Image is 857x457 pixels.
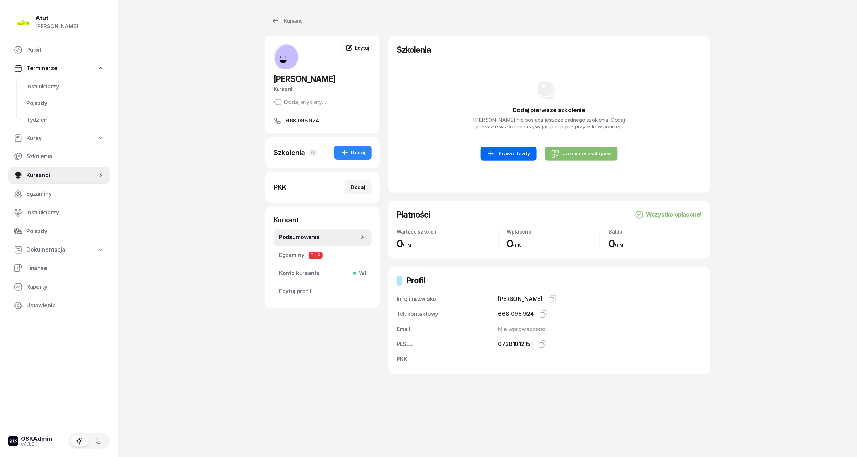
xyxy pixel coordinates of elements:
a: Ustawienia [8,297,110,314]
h2: Szkolenia [397,44,702,56]
a: Edytuj profil [274,283,372,300]
a: Tydzień [21,112,110,128]
span: Finanse [26,264,104,273]
div: Kursant [274,85,372,94]
a: Edytuj [341,42,374,54]
div: Jazdy doszkalające [551,150,611,158]
a: Finanse [8,260,110,277]
span: Kursanci [26,171,97,180]
span: Ustawienia [26,301,104,310]
small: PLN [401,242,411,249]
a: Pulpit [8,42,110,58]
p: [PERSON_NAME] nie posiada jeszcze żadnego szoklenia. Dodaj pierwsze wszkolenie używając jednego z... [471,117,627,130]
a: Terminarze [8,60,110,76]
div: 0 [397,237,498,250]
div: PKK [397,355,498,364]
a: Raporty [8,279,110,295]
div: OSKAdmin [21,436,52,442]
h3: Dodaj pierwsze szkolenie [397,105,702,115]
div: 0 [609,237,702,250]
span: Edytuj [355,45,369,51]
div: PKK [274,183,287,192]
span: Konto kursanta [279,269,366,278]
div: 668 095 924 [498,310,534,319]
div: [PERSON_NAME] [35,22,78,31]
img: logo-xs-dark@2x.png [8,436,18,446]
span: Terminarze [26,64,57,73]
span: Imię i nazwisko [397,295,436,302]
span: Raporty [26,282,104,291]
a: Kursanci [265,14,310,28]
h2: Profil [406,275,425,286]
a: Konto kursantaWł [274,265,372,282]
span: Tydzień [26,116,104,125]
div: Saldo [609,229,702,235]
span: Podsumowanie [279,233,359,242]
div: Dodaj [351,183,365,192]
span: [PERSON_NAME] [274,74,335,84]
span: Egzaminy [279,251,366,260]
h2: Płatności [397,209,430,220]
a: Instruktorzy [21,78,110,95]
div: 07281012151 [498,340,533,349]
span: [PERSON_NAME] [498,295,543,302]
a: Instruktorzy [8,204,110,221]
div: Kursant [274,215,372,225]
span: Instruktorzy [26,208,104,217]
div: v4.1.0 [21,442,52,447]
button: Dodaj etykiety... [274,98,326,106]
span: P [316,252,323,259]
small: PLN [613,242,623,249]
div: Nie wprowadzono [498,325,702,334]
a: Pojazdy [21,95,110,112]
div: Email [397,325,498,334]
div: Kursanci [271,17,303,25]
div: Wszystko opłacone! [635,210,702,219]
a: Pojazdy [8,223,110,240]
span: Szkolenia [26,152,104,161]
div: PESEL [397,340,498,349]
a: Jazdy doszkalające [545,147,618,161]
a: Szkolenia [8,148,110,165]
div: Atut [35,15,78,21]
div: Dodaj [341,149,365,157]
span: T [309,252,316,259]
span: Pojazdy [26,99,104,108]
button: Dodaj [345,180,372,194]
a: Dokumentacja [8,242,110,258]
span: 0 [310,149,317,156]
span: Dokumentacja [26,245,65,254]
a: Podsumowanie [274,229,372,246]
a: Prawo Jazdy [481,147,536,161]
span: Pojazdy [26,227,104,236]
span: Edytuj profil [279,287,366,296]
button: Dodaj [334,146,372,160]
span: 668 095 924 [286,117,319,125]
span: Kursy [26,134,42,143]
div: Wpłacono [507,229,600,235]
div: Tel. kontaktowy [397,310,498,319]
a: EgzaminyTP [274,247,372,264]
a: Egzaminy [8,186,110,202]
span: Wł [356,269,366,278]
div: 0 [507,237,600,250]
a: Kursy [8,130,110,146]
a: Kursanci [8,167,110,184]
a: 668 095 924 [274,117,372,125]
span: Egzaminy [26,189,104,198]
span: Instruktorzy [26,82,104,91]
div: Wartość szkoleń [397,229,498,235]
div: Szkolenia [274,148,305,158]
div: Prawo Jazdy [487,150,530,158]
span: Pulpit [26,45,104,54]
small: PLN [512,242,522,249]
